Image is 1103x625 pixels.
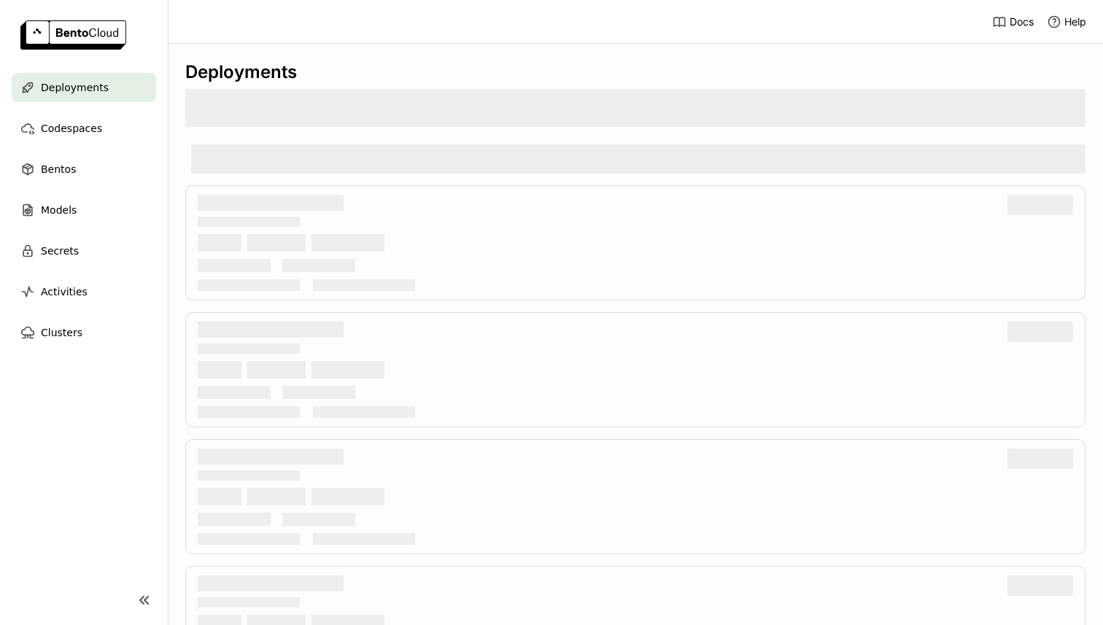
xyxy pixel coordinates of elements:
div: Help [1047,15,1086,29]
span: Codespaces [41,120,102,137]
span: Secrets [41,242,79,260]
img: logo [20,20,126,50]
span: Help [1064,15,1086,28]
a: Secrets [12,236,156,265]
a: Models [12,195,156,225]
span: Docs [1010,15,1034,28]
span: Deployments [41,79,109,96]
span: Clusters [41,324,82,341]
a: Activities [12,277,156,306]
div: Deployments [185,61,1085,83]
a: Clusters [12,318,156,347]
span: Models [41,201,77,219]
span: Bentos [41,160,76,178]
span: Activities [41,283,88,300]
a: Bentos [12,155,156,184]
a: Docs [992,15,1034,29]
